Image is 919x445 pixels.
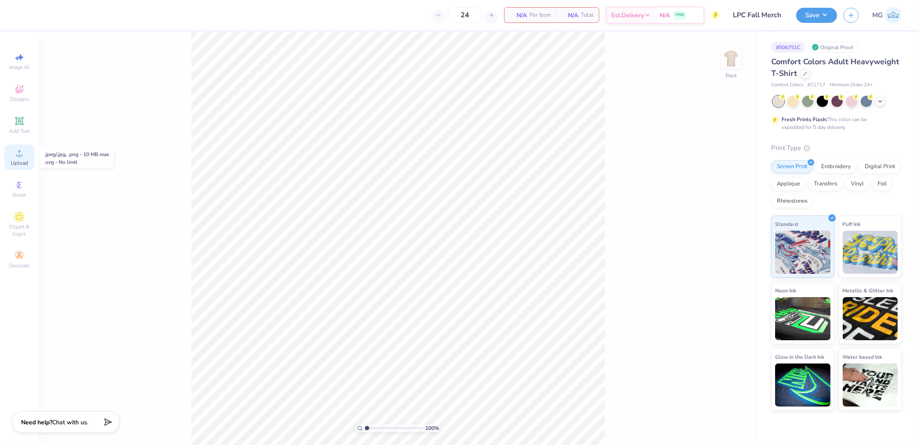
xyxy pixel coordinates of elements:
div: This color can be expedited for 5 day delivery. [782,116,888,131]
span: Chat with us. [52,418,88,426]
span: N/A [510,11,527,20]
span: Add Text [9,128,30,135]
span: Per Item [530,11,551,20]
span: Glow in the Dark Ink [775,352,824,361]
span: Image AI [9,64,30,71]
div: Transfers [808,178,843,191]
img: Water based Ink [843,364,898,407]
div: Applique [771,178,806,191]
div: Print Type [771,143,902,153]
span: Comfort Colors [771,81,803,89]
img: Back [723,50,740,67]
span: N/A [561,11,578,20]
img: Standard [775,231,831,274]
strong: Need help? [21,418,52,426]
div: Screen Print [771,160,813,173]
span: 100 % [425,424,439,432]
span: Metallic & Glitter Ink [843,286,894,295]
div: # 506751C [771,42,805,53]
div: Rhinestones [771,195,813,208]
span: MG [872,10,883,20]
a: MG [872,7,902,24]
span: Standard [775,219,798,229]
span: Upload [11,160,28,166]
div: Back [726,72,737,79]
div: Digital Print [859,160,901,173]
input: – – [448,7,482,23]
span: Est. Delivery [611,11,644,20]
span: Neon Ink [775,286,796,295]
span: Minimum Order: 24 + [830,81,873,89]
span: Total [581,11,594,20]
img: Glow in the Dark Ink [775,364,831,407]
span: Designs [10,96,29,103]
img: Puff Ink [843,231,898,274]
div: .jpeg/.jpg, .png - 10 MB max [44,150,109,158]
span: Comfort Colors Adult Heavyweight T-Shirt [771,56,899,78]
span: FREE [675,12,684,18]
span: Puff Ink [843,219,861,229]
div: Vinyl [845,178,869,191]
span: Clipart & logos [4,223,34,237]
div: Original Proof [810,42,858,53]
span: # C1717 [807,81,826,89]
img: Michael Galon [885,7,902,24]
span: Decorate [9,262,30,269]
div: .svg - No limit [44,158,109,166]
div: Embroidery [816,160,857,173]
img: Neon Ink [775,297,831,340]
span: N/A [660,11,670,20]
span: Water based Ink [843,352,882,361]
img: Metallic & Glitter Ink [843,297,898,340]
button: Save [796,8,837,23]
span: Greek [13,191,26,198]
input: Untitled Design [726,6,790,24]
div: Foil [872,178,892,191]
strong: Fresh Prints Flash: [782,116,827,123]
